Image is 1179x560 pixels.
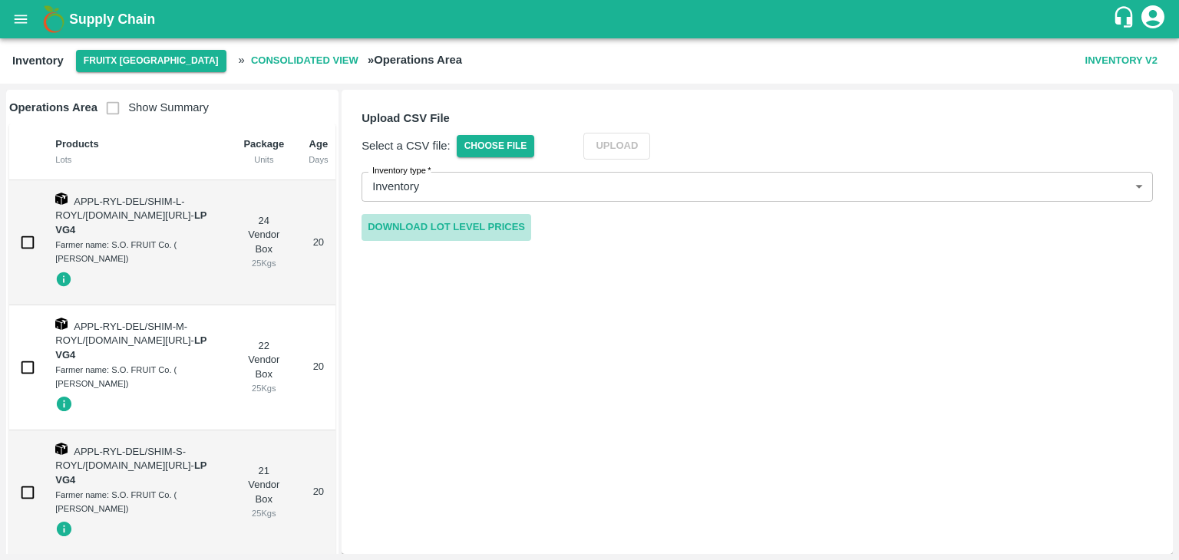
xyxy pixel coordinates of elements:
[372,178,419,195] p: Inventory
[251,52,358,70] b: Consolidated View
[457,135,535,157] span: Choose File
[309,153,328,166] div: Days
[55,488,219,516] div: Farmer name: S.O. FRUIT Co. ( [PERSON_NAME])
[362,137,451,154] p: Select a CSV file:
[243,506,284,520] div: 25 Kgs
[55,460,206,486] span: -
[55,334,206,361] span: -
[55,138,98,150] b: Products
[55,321,190,347] span: APPL-RYL-DEL/SHIM-M-ROYL/[DOMAIN_NAME][URL]
[55,209,206,236] strong: LP VG4
[55,238,219,266] div: Farmer name: S.O. FRUIT Co. ( [PERSON_NAME])
[76,50,226,72] button: Select DC
[55,209,206,236] span: -
[243,339,284,396] div: 22 Vendor Box
[309,138,329,150] b: Age
[3,2,38,37] button: open drawer
[1112,5,1139,33] div: customer-support
[362,214,531,241] a: Download Lot Level Prices
[55,363,219,391] div: Farmer name: S.O. FRUIT Co. ( [PERSON_NAME])
[55,153,219,166] div: Lots
[55,443,68,455] img: box
[9,101,97,114] b: Operations Area
[243,214,284,271] div: 24 Vendor Box
[55,193,68,205] img: box
[243,464,284,521] div: 21 Vendor Box
[372,165,431,177] label: Inventory type
[38,4,69,35] img: logo
[97,101,209,114] span: Show Summary
[69,12,155,27] b: Supply Chain
[296,430,340,555] td: 20
[296,180,340,305] td: 20
[368,54,462,66] b: » Operations Area
[55,334,206,361] strong: LP VG4
[55,446,190,472] span: APPL-RYL-DEL/SHIM-S-ROYL/[DOMAIN_NAME][URL]
[296,305,340,430] td: 20
[243,381,284,395] div: 25 Kgs
[243,256,284,270] div: 25 Kgs
[55,318,68,330] img: box
[362,112,450,124] b: Upload CSV File
[243,138,284,150] b: Package
[55,460,206,486] strong: LP VG4
[243,153,284,166] div: Units
[12,54,64,67] b: Inventory
[1079,48,1164,74] button: Inventory V2
[55,196,190,222] span: APPL-RYL-DEL/SHIM-L-ROYL/[DOMAIN_NAME][URL]
[69,8,1112,30] a: Supply Chain
[1139,3,1167,35] div: account of current user
[245,48,365,74] span: Consolidated View
[239,48,462,74] h2: »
